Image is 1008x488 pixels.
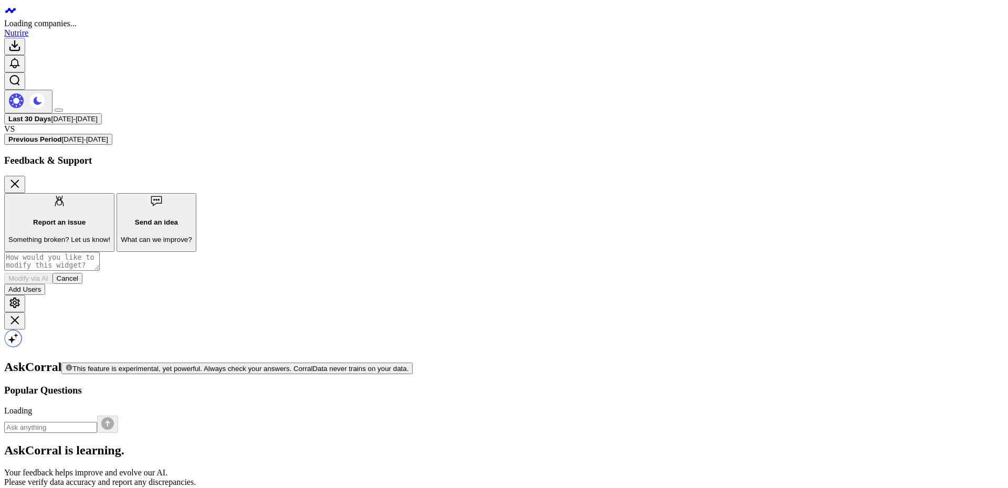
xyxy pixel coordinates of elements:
[52,273,83,284] button: Cancel
[4,284,45,295] button: Add Users
[61,135,108,143] span: [DATE] - [DATE]
[121,218,192,226] h4: Send an idea
[4,155,1004,166] h3: Feedback & Support
[4,385,1004,396] h3: Popular Questions
[8,115,51,123] b: Last 30 Days
[4,468,1004,487] p: Your feedback helps improve and evolve our AI. Please verify data accuracy and report any discrep...
[51,115,98,123] span: [DATE] - [DATE]
[4,443,1004,458] h2: AskCorral is learning.
[72,365,408,373] span: This feature is experimental, yet powerful. Always check your answers. CorralData never trains on...
[4,193,114,252] button: Report an issue Something broken? Let us know!
[117,193,196,252] button: Send an idea What can we improve?
[4,134,112,145] button: Previous Period[DATE]-[DATE]
[61,363,413,374] button: This feature is experimental, yet powerful. Always check your answers. CorralData never trains on...
[4,19,1004,28] div: Loading companies...
[4,273,52,284] button: Modify via AI
[4,406,1004,416] div: Loading
[8,135,61,143] b: Previous Period
[8,236,110,243] p: Something broken? Let us know!
[121,236,192,243] p: What can we improve?
[8,218,110,226] h4: Report an issue
[4,422,97,433] input: Ask anything
[4,28,28,37] a: Nutrire
[4,72,25,90] button: Open search
[4,113,102,124] button: Last 30 Days[DATE]-[DATE]
[4,124,1004,134] div: VS
[4,360,61,374] span: AskCorral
